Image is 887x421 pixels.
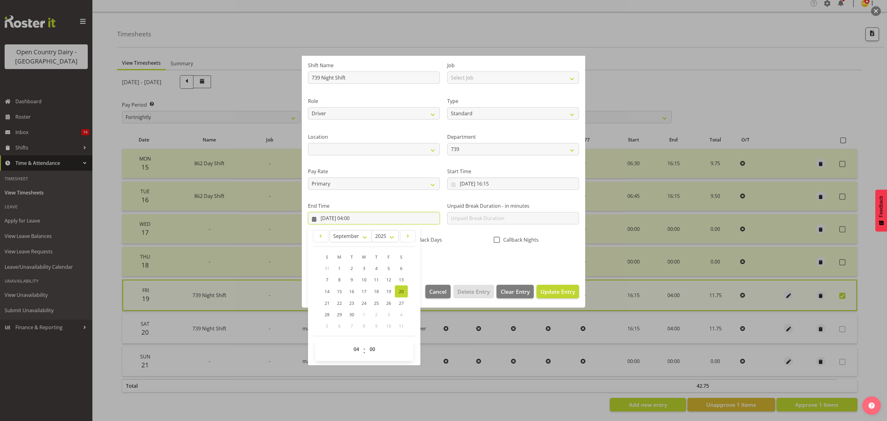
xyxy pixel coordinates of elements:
a: 28 [321,309,333,320]
span: W [362,254,366,260]
span: 4 [400,312,403,317]
button: Clear Entry [496,285,533,298]
span: 4 [375,265,378,271]
span: 18 [374,288,379,294]
span: Callback Nights [500,237,539,243]
span: 7 [326,277,328,283]
span: 30 [349,312,354,317]
input: Unpaid Break Duration [447,212,579,224]
span: 3 [363,265,365,271]
span: 11 [399,323,404,329]
span: 14 [325,288,330,294]
span: Cancel [429,288,447,296]
a: 13 [395,274,408,285]
span: 31 [325,265,330,271]
span: 1 [363,312,365,317]
span: 6 [400,265,403,271]
span: 12 [386,277,391,283]
a: 16 [346,285,358,297]
span: 9 [350,277,353,283]
span: Feedback [878,196,884,217]
a: 23 [346,297,358,309]
input: Shift Name [308,72,440,84]
span: 20 [399,288,404,294]
a: 15 [333,285,346,297]
span: 13 [399,277,404,283]
a: 7 [321,274,333,285]
span: 3 [387,312,390,317]
span: 27 [399,300,404,306]
a: 12 [383,274,395,285]
span: 11 [374,277,379,283]
label: Location [308,133,440,141]
label: Role [308,97,440,105]
span: 7 [350,323,353,329]
span: 24 [362,300,367,306]
span: 5 [326,323,328,329]
span: 8 [338,277,341,283]
span: 19 [386,288,391,294]
label: Type [447,97,579,105]
a: 19 [383,285,395,297]
a: 10 [358,274,370,285]
input: Click to select... [447,178,579,190]
span: 21 [325,300,330,306]
a: 27 [395,297,408,309]
a: 17 [358,285,370,297]
span: 9 [375,323,378,329]
span: 5 [387,265,390,271]
span: 28 [325,312,330,317]
a: 14 [321,285,333,297]
a: 9 [346,274,358,285]
span: 8 [363,323,365,329]
label: Unpaid Break Duration - in minutes [447,202,579,210]
button: Update Entry [537,285,579,298]
span: T [350,254,353,260]
label: Pay Rate [308,168,440,175]
span: 6 [338,323,341,329]
span: 10 [362,277,367,283]
span: F [387,254,390,260]
span: T [375,254,378,260]
a: 29 [333,309,346,320]
span: : [363,343,365,358]
label: End Time [308,202,440,210]
span: 17 [362,288,367,294]
label: Start Time [447,168,579,175]
span: 15 [337,288,342,294]
span: 10 [386,323,391,329]
span: Delete Entry [457,288,490,296]
a: 6 [395,263,408,274]
a: 22 [333,297,346,309]
span: 1 [338,265,341,271]
a: 11 [370,274,383,285]
img: help-xxl-2.png [869,403,875,409]
span: S [400,254,403,260]
a: 5 [383,263,395,274]
label: Shift Name [308,62,440,69]
a: 3 [358,263,370,274]
a: 25 [370,297,383,309]
a: 1 [333,263,346,274]
a: 2 [346,263,358,274]
span: Update Entry [541,288,575,295]
a: 21 [321,297,333,309]
span: 22 [337,300,342,306]
span: 25 [374,300,379,306]
button: Delete Entry [453,285,494,298]
span: 2 [350,265,353,271]
a: 18 [370,285,383,297]
a: 24 [358,297,370,309]
span: M [337,254,341,260]
a: 30 [346,309,358,320]
label: Department [447,133,579,141]
input: Click to select... [308,212,440,224]
span: 2 [375,312,378,317]
span: 26 [386,300,391,306]
button: Feedback - Show survey [875,190,887,231]
a: 8 [333,274,346,285]
a: 4 [370,263,383,274]
span: 16 [349,288,354,294]
span: Clear Entry [501,288,530,296]
span: 23 [349,300,354,306]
